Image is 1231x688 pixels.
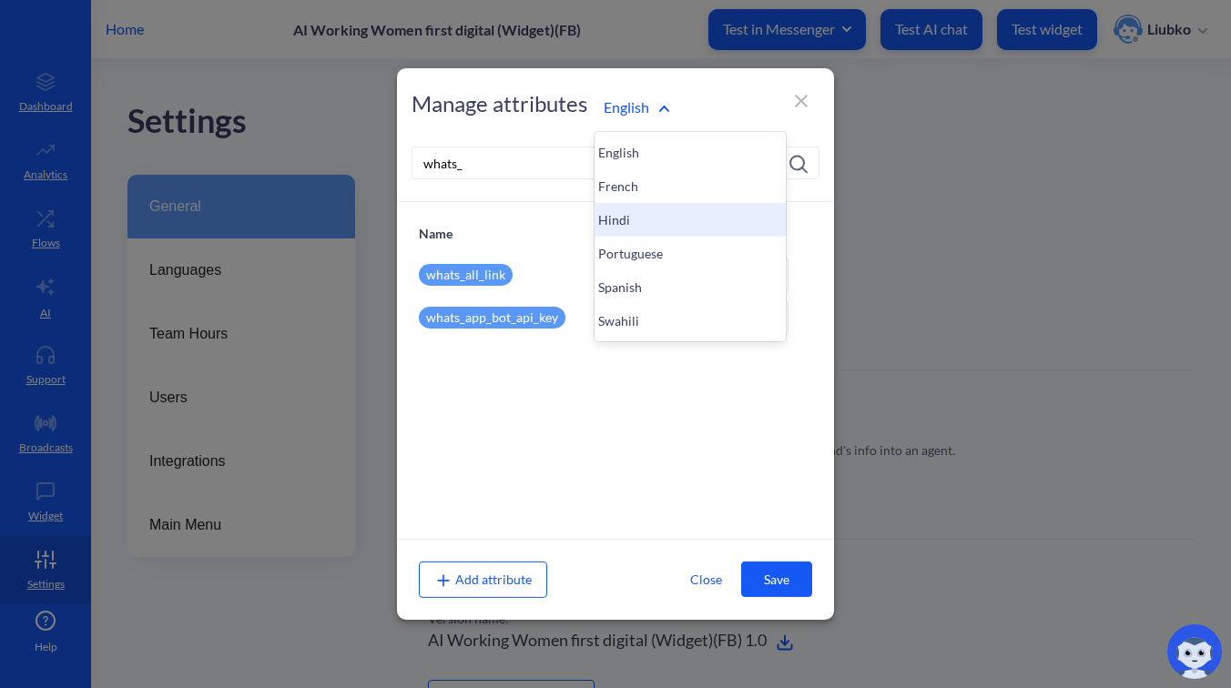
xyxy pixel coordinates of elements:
p: whats_app_bot_api_key [419,307,565,329]
button: Save [741,562,812,597]
img: copilot-icon.svg [1167,624,1222,679]
div: English [595,136,786,169]
p: whats_all_link [419,264,513,286]
div: Spanish [595,270,786,304]
p: Name [419,224,605,243]
div: English [604,96,670,118]
div: Portuguese [595,237,786,270]
div: Swahili [595,304,786,338]
input: Search attributes... [412,147,819,179]
div: Hindi [595,203,786,237]
span: Add attribute [434,572,532,587]
div: French [595,169,786,203]
button: Close [670,562,741,596]
h2: Manage attributes [412,90,587,117]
